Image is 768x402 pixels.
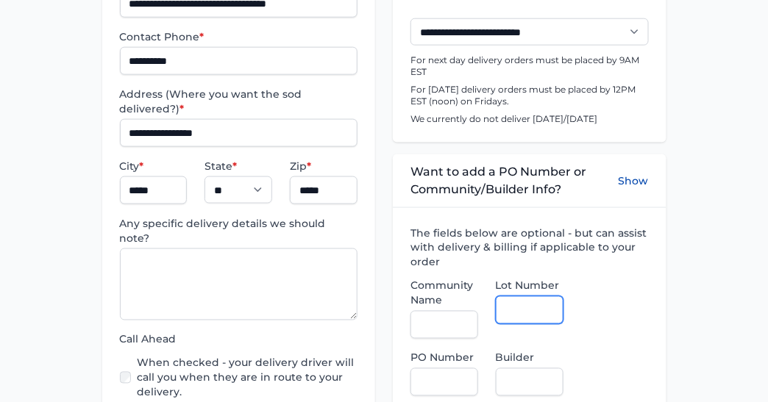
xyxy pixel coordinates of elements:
[410,279,478,308] label: Community Name
[496,279,563,293] label: Lot Number
[120,332,358,347] label: Call Ahead
[410,226,649,270] label: The fields below are optional - but can assist with delivery & billing if applicable to your order
[120,216,358,245] label: Any specific delivery details we should note?
[120,29,358,44] label: Contact Phone
[410,113,649,125] p: We currently do not deliver [DATE]/[DATE]
[496,351,563,365] label: Builder
[410,351,478,365] label: PO Number
[205,159,272,173] label: State
[120,87,358,116] label: Address (Where you want the sod delivered?)
[290,159,358,173] label: Zip
[120,159,188,173] label: City
[410,54,649,78] p: For next day delivery orders must be placed by 9AM EST
[137,356,358,400] label: When checked - your delivery driver will call you when they are in route to your delivery.
[410,84,649,107] p: For [DATE] delivery orders must be placed by 12PM EST (noon) on Fridays.
[619,163,649,198] button: Show
[410,163,619,198] span: Want to add a PO Number or Community/Builder Info?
